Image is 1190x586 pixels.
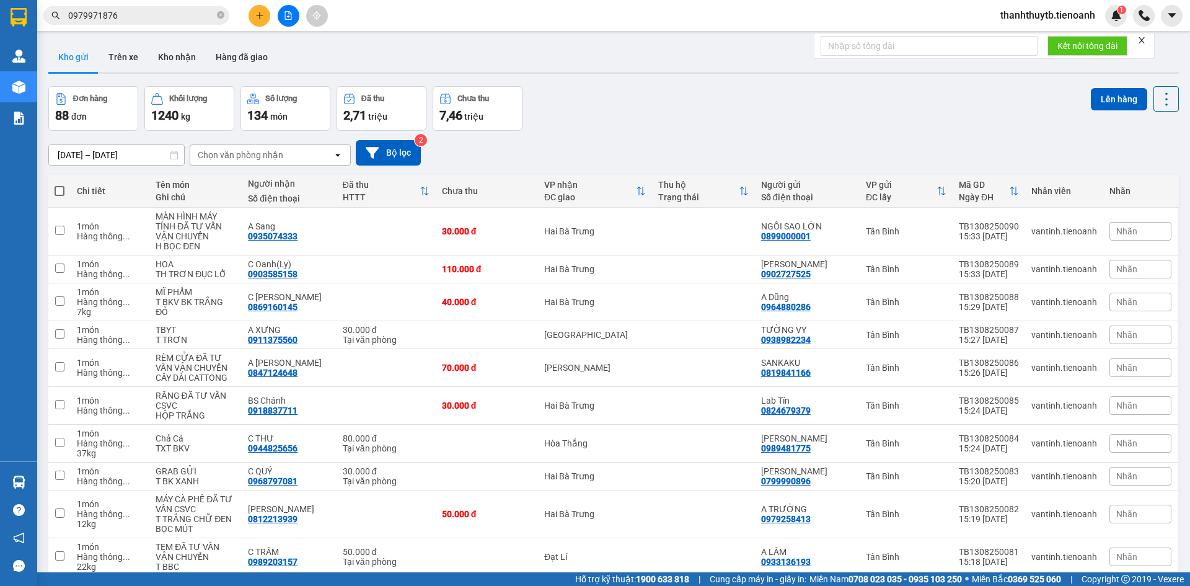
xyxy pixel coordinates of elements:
th: Toggle SortBy [953,175,1025,208]
span: Nhãn [1116,297,1137,307]
div: vantinh.tienoanh [1031,509,1097,519]
div: 0918837711 [248,406,297,415]
span: đơn [71,112,87,122]
sup: 1 [1117,6,1126,14]
div: HOA [156,259,236,269]
input: Tìm tên, số ĐT hoặc mã đơn [68,9,214,22]
div: TB1308250086 [959,358,1019,368]
div: VP nhận [544,180,636,190]
div: Hai Bà Trưng [544,471,646,481]
button: Bộ lọc [356,140,421,166]
div: 0902727525 [761,269,811,279]
div: C QUÝ [248,466,330,476]
strong: 0708 023 035 - 0935 103 250 [848,574,962,584]
span: Cung cấp máy in - giấy in: [710,572,806,586]
div: MĨ PHẨM [156,287,236,297]
div: 0819841166 [761,368,811,378]
th: Toggle SortBy [652,175,754,208]
span: Nhãn [1116,438,1137,448]
div: TB1308250089 [959,259,1019,269]
div: 12 kg [77,519,143,529]
div: 0944825656 [248,443,297,453]
div: Hàng thông thường [77,335,143,345]
div: 40.000 đ [442,297,532,307]
span: copyright [1121,575,1130,584]
div: Ghi chú [156,192,236,202]
span: 1240 [151,108,178,123]
span: ... [123,368,130,378]
div: Tại văn phòng [343,443,430,453]
div: 15:24 [DATE] [959,443,1019,453]
div: Tại văn phòng [343,557,430,567]
div: Thanh Phong [761,259,853,269]
span: thanhthuytb.tienoanh [990,7,1105,23]
div: 1 món [77,499,143,509]
span: Nhãn [1116,264,1137,274]
span: 1 [1119,6,1124,14]
img: warehouse-icon [12,81,25,94]
div: Số điện thoại [248,193,330,203]
div: 15:19 [DATE] [959,514,1019,524]
div: Chi tiết [77,186,143,196]
span: ... [123,476,130,486]
span: ... [123,335,130,345]
div: Thu hộ [658,180,738,190]
div: T BK XANH [156,476,236,486]
span: search [51,11,60,20]
div: 0869160145 [248,302,297,312]
div: TB1308250090 [959,221,1019,231]
div: 15:18 [DATE] [959,557,1019,567]
div: 1 món [77,428,143,438]
span: close-circle [217,10,224,22]
div: NGÔI SAO LỚN [761,221,853,231]
div: A XƯNG [248,325,330,335]
div: 0899000001 [761,231,811,241]
div: Hai Bà Trưng [544,226,646,236]
div: 1 món [77,287,143,297]
div: Tân Bình [866,297,946,307]
div: Tên món [156,180,236,190]
div: A Dũng [761,292,853,302]
img: logo-vxr [11,8,27,27]
div: 0933136193 [761,557,811,567]
input: Nhập số tổng đài [821,36,1038,56]
div: Người nhận [248,179,330,189]
div: VP gửi [866,180,937,190]
button: aim [306,5,328,27]
div: 7 kg [77,307,143,317]
div: Tại văn phòng [343,335,430,345]
div: T BKV BK TRẮNG ĐỎ [156,297,236,317]
img: warehouse-icon [12,50,25,63]
div: 50.000 đ [442,509,532,519]
input: Select a date range. [49,145,184,165]
div: 70.000 đ [442,363,532,373]
div: Đơn hàng [73,94,107,103]
span: ... [123,297,130,307]
div: 0812213939 [248,514,297,524]
button: Chưa thu7,46 triệu [433,86,522,131]
strong: 0369 525 060 [1008,574,1061,584]
th: Toggle SortBy [538,175,652,208]
div: BS Chánh [248,396,330,406]
div: 0968797081 [248,476,297,486]
button: Trên xe [99,42,148,72]
div: Nhãn [1109,186,1171,196]
div: C TRÂM [248,547,330,557]
button: Đơn hàng88đơn [48,86,138,131]
div: Người gửi [761,180,853,190]
div: A LÂM [761,547,853,557]
div: 0989203157 [248,557,297,567]
div: vantinh.tienoanh [1031,297,1097,307]
div: vantinh.tienoanh [1031,363,1097,373]
div: Tân Bình [866,363,946,373]
div: Tân Bình [866,471,946,481]
span: file-add [284,11,293,20]
div: Tân Bình [866,330,946,340]
div: C THƯ [248,433,330,443]
span: | [699,572,700,586]
svg: open [333,150,343,160]
div: Hàng thông thường [77,269,143,279]
div: TB1308250088 [959,292,1019,302]
div: MÀN HÌNH MÁY TÍNH ĐÃ TƯ VẤN VẬN CHUYỂN [156,211,236,241]
div: MÁY CÀ PHÊ ĐÃ TƯ VẤN CSVC [156,494,236,514]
